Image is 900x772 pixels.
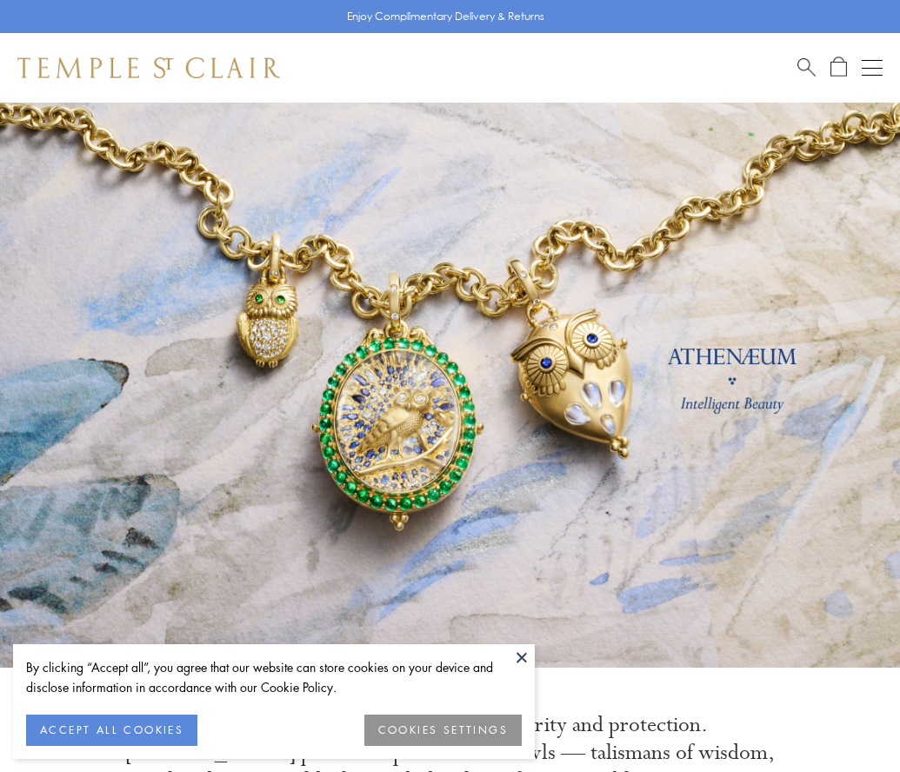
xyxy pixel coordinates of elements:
[26,715,197,746] button: ACCEPT ALL COOKIES
[347,8,544,25] p: Enjoy Complimentary Delivery & Returns
[26,657,522,697] div: By clicking “Accept all”, you agree that our website can store cookies on your device and disclos...
[364,715,522,746] button: COOKIES SETTINGS
[797,57,816,78] a: Search
[17,57,280,78] img: Temple St. Clair
[862,57,883,78] button: Open navigation
[830,57,847,78] a: Open Shopping Bag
